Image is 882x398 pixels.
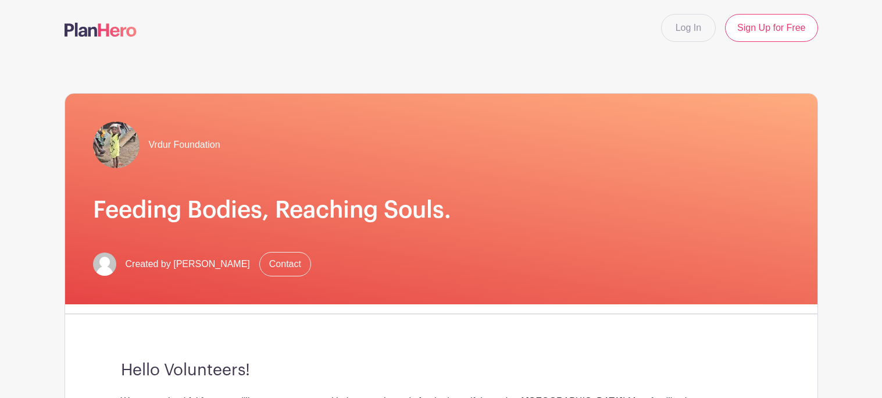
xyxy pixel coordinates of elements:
[65,23,137,37] img: logo-507f7623f17ff9eddc593b1ce0a138ce2505c220e1c5a4e2b4648c50719b7d32.svg
[93,196,790,224] h1: Feeding Bodies, Reaching Souls.
[725,14,817,42] a: Sign Up for Free
[93,122,140,168] img: IMG_4881.jpeg
[259,252,311,276] a: Contact
[121,361,762,381] h3: Hello Volunteers!
[126,257,250,271] span: Created by [PERSON_NAME]
[661,14,716,42] a: Log In
[149,138,220,152] span: Vrdur Foundation
[93,253,116,276] img: default-ce2991bfa6775e67f084385cd625a349d9dcbb7a52a09fb2fda1e96e2d18dcdb.png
